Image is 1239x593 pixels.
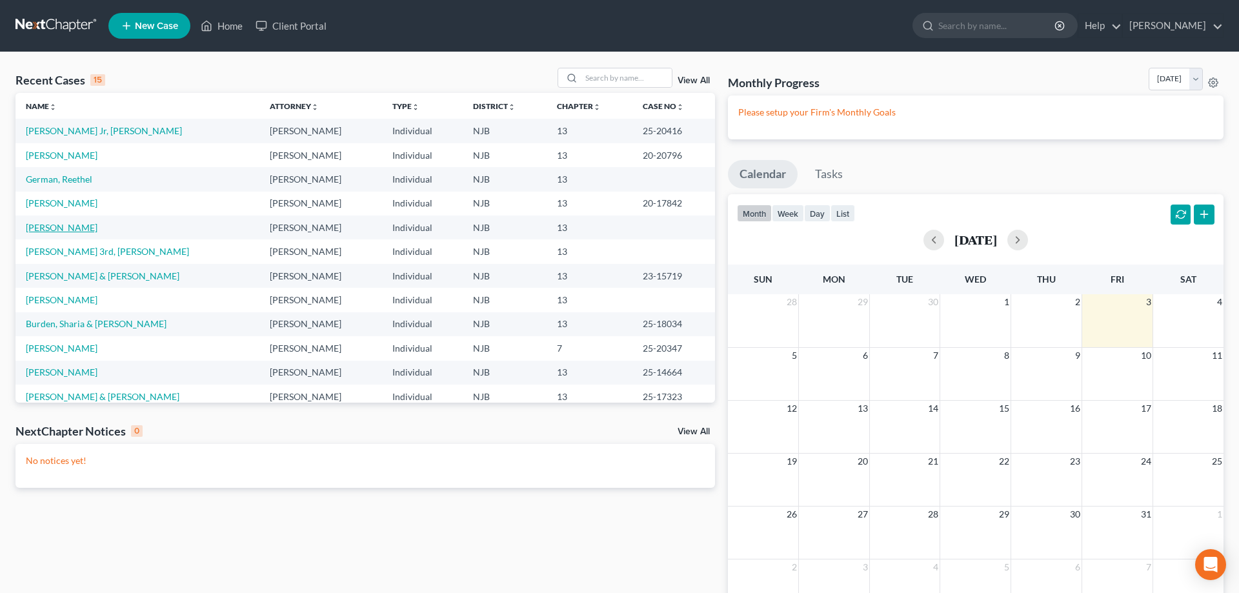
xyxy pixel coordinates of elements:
td: NJB [463,119,547,143]
span: Thu [1037,274,1056,285]
a: Home [194,14,249,37]
span: Mon [823,274,845,285]
button: month [737,205,772,222]
td: NJB [463,385,547,408]
td: 13 [547,192,632,216]
td: [PERSON_NAME] [259,143,382,167]
td: NJB [463,239,547,263]
a: Burden, Sharia & [PERSON_NAME] [26,318,166,329]
td: Individual [382,216,463,239]
td: 25-20416 [632,119,715,143]
span: 6 [861,348,869,363]
i: unfold_more [49,103,57,111]
span: 29 [856,294,869,310]
td: 13 [547,361,632,385]
span: 4 [932,559,940,575]
td: 13 [547,312,632,336]
span: 23 [1069,454,1082,469]
span: 11 [1211,348,1224,363]
span: 27 [856,507,869,522]
td: 25-18034 [632,312,715,336]
a: Nameunfold_more [26,101,57,111]
span: 15 [998,401,1011,416]
td: Individual [382,143,463,167]
i: unfold_more [508,103,516,111]
td: Individual [382,288,463,312]
td: 20-20796 [632,143,715,167]
td: Individual [382,119,463,143]
span: 30 [1069,507,1082,522]
td: [PERSON_NAME] [259,239,382,263]
a: [PERSON_NAME] [26,294,97,305]
td: Individual [382,361,463,385]
a: [PERSON_NAME] [26,343,97,354]
span: 28 [927,507,940,522]
a: [PERSON_NAME] & [PERSON_NAME] [26,391,179,402]
td: [PERSON_NAME] [259,119,382,143]
div: NextChapter Notices [15,423,143,439]
input: Search by name... [938,14,1056,37]
h3: Monthly Progress [728,75,820,90]
a: [PERSON_NAME] [1123,14,1223,37]
td: Individual [382,167,463,191]
td: [PERSON_NAME] [259,312,382,336]
span: 17 [1140,401,1153,416]
span: 2 [1074,294,1082,310]
td: 13 [547,167,632,191]
i: unfold_more [593,103,601,111]
button: list [831,205,855,222]
td: NJB [463,167,547,191]
span: 25 [1211,454,1224,469]
td: 13 [547,264,632,288]
a: Tasks [803,160,854,188]
td: 13 [547,119,632,143]
span: 29 [998,507,1011,522]
span: 7 [932,348,940,363]
td: 23-15719 [632,264,715,288]
span: 24 [1140,454,1153,469]
span: 8 [1003,348,1011,363]
a: [PERSON_NAME] [26,367,97,377]
a: [PERSON_NAME] Jr, [PERSON_NAME] [26,125,182,136]
span: 13 [856,401,869,416]
td: NJB [463,192,547,216]
a: Client Portal [249,14,333,37]
td: NJB [463,288,547,312]
span: Fri [1111,274,1124,285]
span: 4 [1216,294,1224,310]
h2: [DATE] [954,233,997,246]
i: unfold_more [676,103,684,111]
div: Recent Cases [15,72,105,88]
span: 3 [1145,294,1153,310]
td: Individual [382,312,463,336]
td: NJB [463,143,547,167]
span: 3 [861,559,869,575]
span: 1 [1216,507,1224,522]
td: 13 [547,143,632,167]
td: 25-17323 [632,385,715,408]
td: [PERSON_NAME] [259,264,382,288]
input: Search by name... [581,68,672,87]
td: Individual [382,264,463,288]
span: Tue [896,274,913,285]
td: [PERSON_NAME] [259,288,382,312]
a: German, Reethel [26,174,92,185]
td: Individual [382,192,463,216]
td: 25-20347 [632,336,715,360]
p: No notices yet! [26,454,705,467]
td: 13 [547,288,632,312]
td: [PERSON_NAME] [259,192,382,216]
div: 0 [131,425,143,437]
span: New Case [135,21,178,31]
span: 16 [1069,401,1082,416]
td: [PERSON_NAME] [259,167,382,191]
p: Please setup your Firm's Monthly Goals [738,106,1213,119]
div: Open Intercom Messenger [1195,549,1226,580]
span: 20 [856,454,869,469]
td: [PERSON_NAME] [259,385,382,408]
span: 7 [1145,559,1153,575]
i: unfold_more [311,103,319,111]
a: View All [678,427,710,436]
a: Chapterunfold_more [557,101,601,111]
a: [PERSON_NAME] & [PERSON_NAME] [26,270,179,281]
